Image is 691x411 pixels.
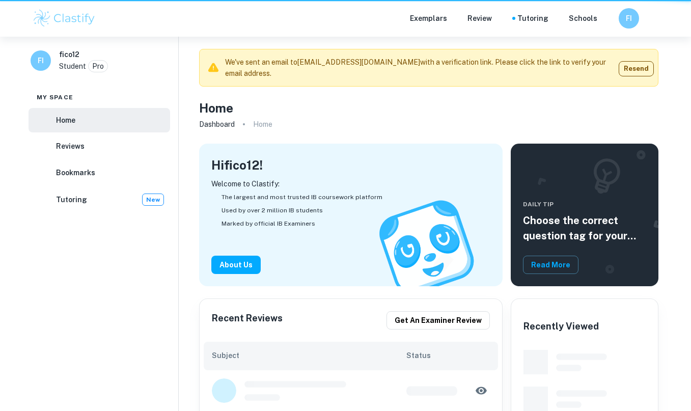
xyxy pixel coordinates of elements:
p: Welcome to Clastify: [211,178,490,189]
h6: Subject [212,350,406,361]
p: We've sent an email to [EMAIL_ADDRESS][DOMAIN_NAME] with a verification link. Please click the li... [225,57,611,79]
h5: Choose the correct question tag for your coursework [523,213,646,243]
span: My space [37,93,73,102]
button: Help and Feedback [605,16,611,21]
a: Home [29,108,170,132]
a: Tutoring [517,13,548,24]
h6: Home [56,115,75,126]
button: Get an examiner review [386,311,490,330]
span: Daily Tip [523,200,646,209]
h6: FI [35,55,47,66]
h6: Recent Reviews [212,311,283,330]
h4: Hi fico12 ! [211,156,263,174]
p: Pro [92,61,104,72]
h6: Reviews [56,141,85,152]
button: Resend [619,61,654,76]
p: Home [253,119,272,130]
a: Reviews [29,134,170,159]
p: Student [59,61,86,72]
h6: FI [623,13,634,24]
button: FI [619,8,639,29]
a: Schools [569,13,597,24]
h6: Recently Viewed [523,319,599,334]
button: About Us [211,256,261,274]
h4: Home [199,99,233,117]
img: Clastify logo [32,8,97,29]
span: Marked by official IB Examiners [222,219,315,228]
a: Bookmarks [29,160,170,185]
span: New [143,195,163,204]
span: Used by over 2 million IB students [222,206,323,215]
h6: Bookmarks [56,167,95,178]
h6: Status [406,350,490,361]
h6: Tutoring [56,194,87,205]
p: Exemplars [410,13,447,24]
p: Review [467,13,492,24]
button: Read More [523,256,578,274]
span: The largest and most trusted IB coursework platform [222,193,382,202]
a: Dashboard [199,117,235,131]
a: TutoringNew [29,187,170,212]
h6: fico12 [59,49,79,60]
